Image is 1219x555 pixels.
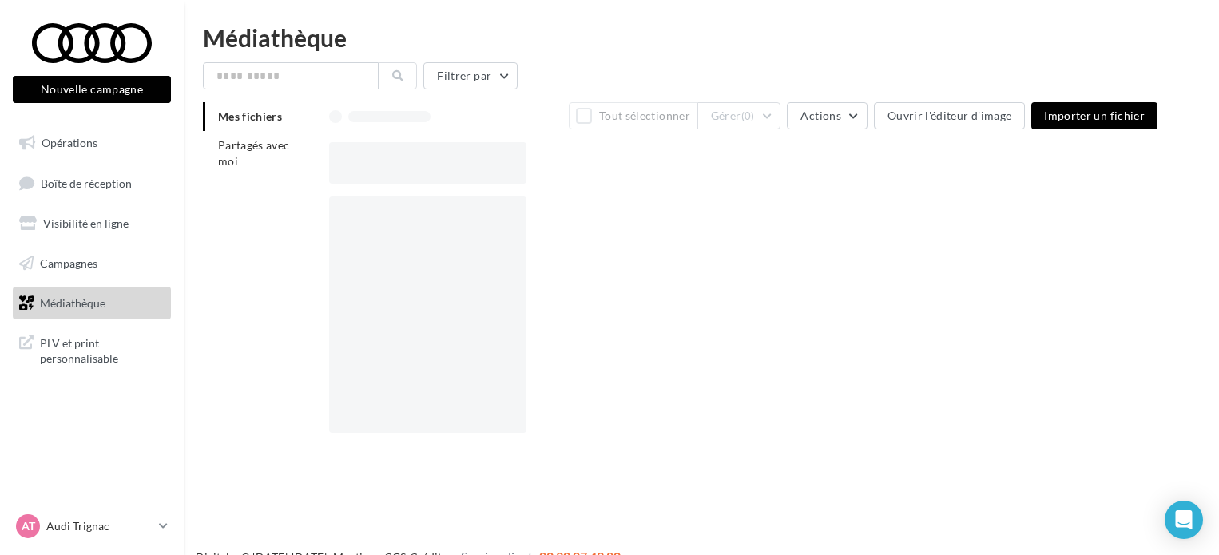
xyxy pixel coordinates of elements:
span: Partagés avec moi [218,138,290,168]
button: Ouvrir l'éditeur d'image [874,102,1025,129]
a: AT Audi Trignac [13,511,171,541]
span: AT [22,518,35,534]
p: Audi Trignac [46,518,153,534]
span: Opérations [42,136,97,149]
a: Boîte de réception [10,166,174,200]
span: Médiathèque [40,295,105,309]
a: Campagnes [10,247,174,280]
span: Visibilité en ligne [43,216,129,230]
span: Campagnes [40,256,97,270]
div: Open Intercom Messenger [1165,501,1203,539]
a: Visibilité en ligne [10,207,174,240]
button: Actions [787,102,867,129]
button: Importer un fichier [1031,102,1157,129]
span: Importer un fichier [1044,109,1145,122]
span: Boîte de réception [41,176,132,189]
div: Médiathèque [203,26,1200,50]
button: Tout sélectionner [569,102,697,129]
a: PLV et print personnalisable [10,326,174,373]
button: Filtrer par [423,62,518,89]
span: PLV et print personnalisable [40,332,165,367]
button: Nouvelle campagne [13,76,171,103]
a: Médiathèque [10,287,174,320]
a: Opérations [10,126,174,160]
span: Actions [800,109,840,122]
span: (0) [741,109,755,122]
span: Mes fichiers [218,109,282,123]
button: Gérer(0) [697,102,781,129]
